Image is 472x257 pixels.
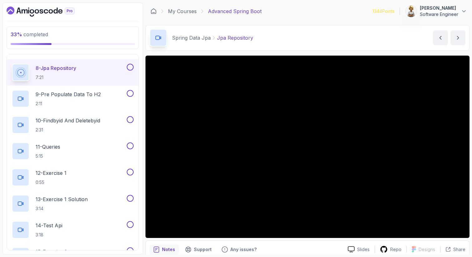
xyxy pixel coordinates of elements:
a: Repo [375,245,406,253]
p: Share [453,246,465,253]
p: 3:18 [36,232,62,238]
p: 2:11 [36,101,101,107]
a: My Courses [168,7,197,15]
p: Advanced Spring Boot [208,7,262,15]
button: 8-Jpa Repository7:21 [12,64,134,81]
p: 12 - Exercise 1 [36,169,66,177]
button: 12-Exercise 10:55 [12,169,134,186]
p: Slides [357,246,370,253]
p: 7:21 [36,74,76,81]
p: 11 - Queries [36,143,60,151]
p: 8 - Jpa Repository [36,64,76,72]
a: Dashboard [150,8,157,14]
button: 9-Pre Populate Data To H22:11 [12,90,134,107]
p: 13 - Exercise 1 Solution [36,195,88,203]
p: Any issues? [230,246,257,253]
p: Support [194,246,212,253]
button: 14-Test Api3:18 [12,221,134,239]
p: 10 - Findbyid And Deletebyid [36,117,100,124]
button: next content [450,30,465,45]
button: 11-Queries5:15 [12,142,134,160]
p: 15 - Exercise 2 [36,248,67,255]
iframe: 8 - JPA Repository [145,56,470,238]
p: 2:31 [36,127,100,133]
button: 10-Findbyid And Deletebyid2:31 [12,116,134,134]
button: notes button [150,245,179,255]
p: Jpa Repository [217,34,253,42]
img: user profile image [405,5,417,17]
span: 33 % [11,31,22,37]
p: Designs [419,246,435,253]
p: Spring Data Jpa [172,34,211,42]
p: Notes [162,246,175,253]
p: Repo [390,246,401,253]
button: user profile image[PERSON_NAME]Software Engineer [405,5,467,17]
p: 9 - Pre Populate Data To H2 [36,91,101,98]
p: 14 - Test Api [36,222,62,229]
span: completed [11,31,48,37]
button: previous content [433,30,448,45]
a: Dashboard [7,7,89,17]
p: 3:14 [36,205,88,212]
p: 1344 Points [372,8,395,14]
button: Support button [181,245,215,255]
p: 0:55 [36,179,66,185]
p: 5:15 [36,153,60,159]
p: [PERSON_NAME] [420,5,458,11]
button: Feedback button [218,245,260,255]
button: Share [440,246,465,253]
button: 13-Exercise 1 Solution3:14 [12,195,134,212]
a: Slides [343,246,375,253]
p: Software Engineer [420,11,458,17]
